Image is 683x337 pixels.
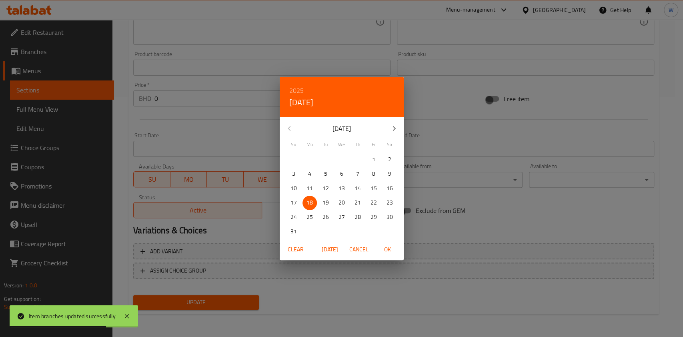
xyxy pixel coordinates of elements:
button: 26 [318,210,333,225]
span: Th [351,141,365,148]
span: Sa [383,141,397,148]
button: 31 [286,225,301,239]
p: 5 [324,169,327,179]
span: [DATE] [320,245,340,255]
button: 28 [351,210,365,225]
p: 15 [371,183,377,193]
button: 18 [302,196,317,210]
button: Clear [283,242,308,257]
button: 16 [383,181,397,196]
p: 13 [338,183,345,193]
p: 11 [306,183,313,193]
p: [DATE] [299,124,385,133]
button: 27 [334,210,349,225]
p: 26 [322,212,329,222]
p: 21 [355,198,361,208]
button: 6 [334,167,349,181]
p: 29 [371,212,377,222]
p: 23 [387,198,393,208]
p: 7 [356,169,359,179]
button: 15 [367,181,381,196]
button: 22 [367,196,381,210]
span: Fr [367,141,381,148]
span: Cancel [349,245,369,255]
p: 14 [355,183,361,193]
button: 19 [318,196,333,210]
span: We [334,141,349,148]
button: 3 [286,167,301,181]
button: 25 [302,210,317,225]
span: Su [286,141,301,148]
p: 2 [388,154,391,164]
p: 22 [371,198,377,208]
p: 27 [338,212,345,222]
button: 17 [286,196,301,210]
p: 10 [290,183,297,193]
p: 3 [292,169,295,179]
button: 24 [286,210,301,225]
button: 14 [351,181,365,196]
p: 30 [387,212,393,222]
button: 30 [383,210,397,225]
span: OK [378,245,397,255]
button: 8 [367,167,381,181]
button: 9 [383,167,397,181]
p: 12 [322,183,329,193]
button: 11 [302,181,317,196]
button: 2025 [289,85,304,96]
p: 24 [290,212,297,222]
button: 2 [383,152,397,167]
button: [DATE] [317,242,343,257]
p: 28 [355,212,361,222]
button: 1 [367,152,381,167]
p: 25 [306,212,313,222]
p: 1 [372,154,375,164]
button: 13 [334,181,349,196]
span: Clear [286,245,305,255]
button: Cancel [346,242,372,257]
button: 20 [334,196,349,210]
button: 4 [302,167,317,181]
p: 17 [290,198,297,208]
p: 16 [387,183,393,193]
p: 6 [340,169,343,179]
p: 8 [372,169,375,179]
p: 18 [306,198,313,208]
button: 29 [367,210,381,225]
p: 19 [322,198,329,208]
button: 12 [318,181,333,196]
p: 20 [338,198,345,208]
button: 23 [383,196,397,210]
button: OK [375,242,401,257]
p: 31 [290,227,297,237]
p: 9 [388,169,391,179]
button: 7 [351,167,365,181]
button: 5 [318,167,333,181]
button: [DATE] [289,96,313,109]
p: 4 [308,169,311,179]
button: 21 [351,196,365,210]
span: Tu [318,141,333,148]
button: 10 [286,181,301,196]
div: Item branches updated successfully [29,312,116,321]
span: Mo [302,141,317,148]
